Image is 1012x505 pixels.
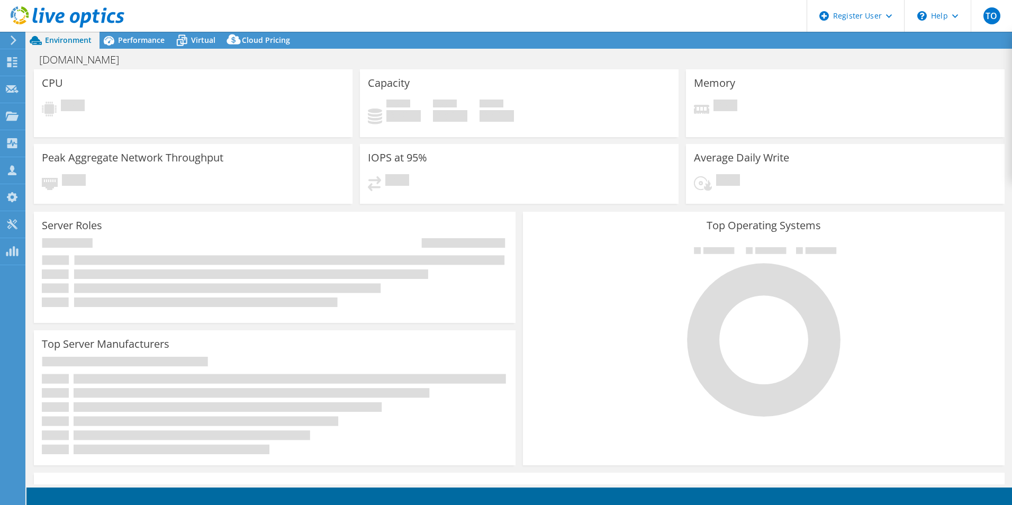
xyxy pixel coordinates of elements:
[61,100,85,114] span: Pending
[42,152,223,164] h3: Peak Aggregate Network Throughput
[433,110,467,122] h4: 0 GiB
[45,35,92,45] span: Environment
[42,338,169,350] h3: Top Server Manufacturers
[694,152,789,164] h3: Average Daily Write
[983,7,1000,24] span: TO
[917,11,927,21] svg: \n
[531,220,997,231] h3: Top Operating Systems
[386,100,410,110] span: Used
[42,77,63,89] h3: CPU
[191,35,215,45] span: Virtual
[42,220,102,231] h3: Server Roles
[433,100,457,110] span: Free
[368,152,427,164] h3: IOPS at 95%
[480,100,503,110] span: Total
[385,174,409,188] span: Pending
[34,54,135,66] h1: [DOMAIN_NAME]
[713,100,737,114] span: Pending
[480,110,514,122] h4: 0 GiB
[118,35,165,45] span: Performance
[694,77,735,89] h3: Memory
[368,77,410,89] h3: Capacity
[386,110,421,122] h4: 0 GiB
[62,174,86,188] span: Pending
[242,35,290,45] span: Cloud Pricing
[716,174,740,188] span: Pending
